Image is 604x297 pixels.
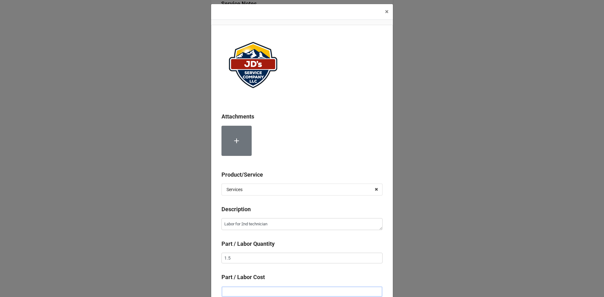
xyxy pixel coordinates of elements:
[226,187,243,192] div: Services
[221,239,275,248] label: Part / Labor Quantity
[221,205,251,214] label: Description
[221,112,254,121] label: Attachments
[385,8,389,15] span: ×
[221,170,263,179] label: Product/Service
[221,35,284,95] img: user-attachments%2Flegacy%2Fextension-attachments%2FePqffAuANl%2FJDServiceCoLogo_website.png
[221,218,383,230] textarea: Labor for 2nd technician
[221,273,265,282] label: Part / Labor Cost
